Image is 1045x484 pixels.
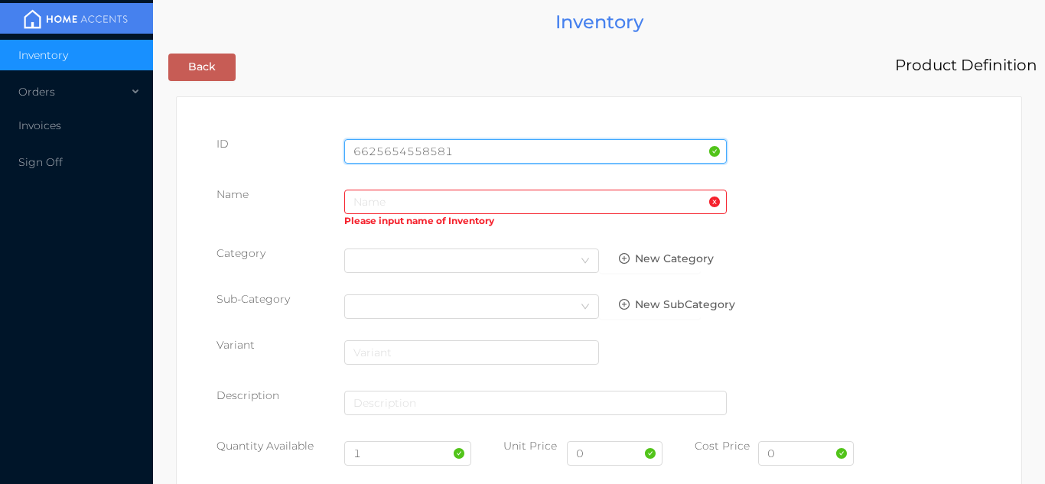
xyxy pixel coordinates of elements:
div: Inventory [161,8,1037,36]
i: icon: down [581,256,590,267]
input: Homeaccents ID [344,139,727,164]
input: Name [344,190,727,214]
p: Category [216,245,344,261]
button: Back [168,54,236,81]
p: Cost Price [695,438,758,454]
button: icon: plus-circle-oNew Category [599,245,701,273]
input: Description [344,391,727,415]
input: Variant [344,340,599,365]
input: Cost Price [758,441,854,466]
i: icon: down [581,302,590,313]
p: Description [216,388,344,404]
img: mainBanner [18,8,133,31]
span: Invoices [18,119,61,132]
p: Unit Price [503,438,567,454]
div: Product Definition [895,51,1037,80]
p: Quantity Available [216,438,344,454]
div: Sub-Category [216,291,344,307]
span: Inventory [18,48,68,62]
input: Unit Price [567,441,662,466]
span: Sign Off [18,155,63,169]
div: Variant [216,337,344,353]
input: Quantity [344,441,472,466]
p: Name [216,187,344,203]
button: icon: plus-circle-oNew SubCategory [599,291,701,319]
div: Please input name of Inventory [344,214,727,231]
div: ID [216,136,344,152]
